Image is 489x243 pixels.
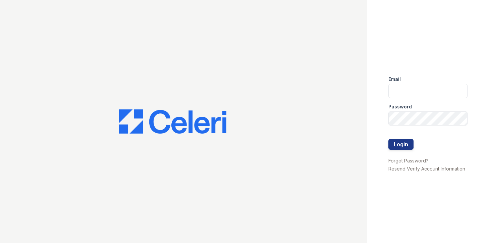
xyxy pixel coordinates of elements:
img: CE_Logo_Blue-a8612792a0a2168367f1c8372b55b34899dd931a85d93a1a3d3e32e68fde9ad4.png [119,109,226,134]
label: Password [388,103,412,110]
button: Login [388,139,414,150]
a: Resend Verify Account Information [388,166,465,172]
a: Forgot Password? [388,158,428,163]
label: Email [388,76,401,83]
